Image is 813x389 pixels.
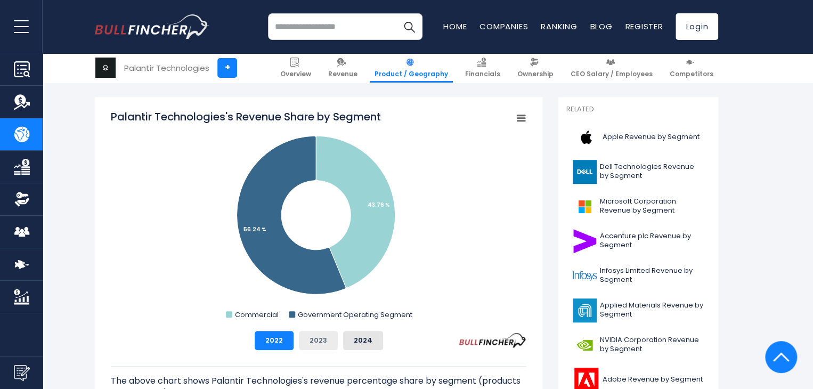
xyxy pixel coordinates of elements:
button: 2024 [343,331,383,350]
a: Blog [590,21,612,32]
button: 2022 [255,331,294,350]
a: Ownership [513,53,558,83]
img: Ownership [14,191,30,207]
span: CEO Salary / Employees [571,70,653,78]
text: Commercial [235,310,279,320]
img: DELL logo [573,160,597,184]
a: NVIDIA Corporation Revenue by Segment [566,330,710,360]
span: Overview [280,70,311,78]
span: Adobe Revenue by Segment [603,375,703,384]
a: Microsoft Corporation Revenue by Segment [566,192,710,221]
tspan: 56.24 % [243,225,266,233]
span: Product / Geography [375,70,448,78]
button: Search [396,13,422,40]
a: Register [625,21,663,32]
a: Companies [479,21,528,32]
a: Home [443,21,467,32]
img: NVDA logo [573,333,597,357]
span: NVIDIA Corporation Revenue by Segment [600,336,704,354]
a: Infosys Limited Revenue by Segment [566,261,710,290]
p: Related [566,105,710,114]
img: AMAT logo [573,298,597,322]
a: + [217,58,237,78]
span: Competitors [670,70,713,78]
a: Apple Revenue by Segment [566,123,710,152]
span: Dell Technologies Revenue by Segment [600,163,704,181]
svg: Palantir Technologies's Revenue Share by Segment [111,109,526,322]
a: Overview [275,53,316,83]
img: PLTR logo [95,58,116,78]
a: Financials [460,53,505,83]
a: Revenue [323,53,362,83]
span: Apple Revenue by Segment [603,133,700,142]
span: Ownership [517,70,554,78]
span: Revenue [328,70,357,78]
button: 2023 [299,331,338,350]
tspan: Palantir Technologies's Revenue Share by Segment [111,109,381,124]
a: Dell Technologies Revenue by Segment [566,157,710,187]
tspan: 43.76 % [368,201,390,209]
div: Palantir Technologies [124,62,209,74]
img: bullfincher logo [95,14,209,39]
a: Competitors [665,53,718,83]
span: Accenture plc Revenue by Segment [600,232,704,250]
a: Accenture plc Revenue by Segment [566,226,710,256]
span: Financials [465,70,500,78]
a: Product / Geography [370,53,453,83]
a: Ranking [541,21,577,32]
a: CEO Salary / Employees [566,53,657,83]
img: AAPL logo [573,125,599,149]
span: Microsoft Corporation Revenue by Segment [600,197,704,215]
img: INFY logo [573,264,597,288]
span: Infosys Limited Revenue by Segment [600,266,704,285]
a: Login [676,13,718,40]
img: ACN logo [573,229,597,253]
img: MSFT logo [573,194,597,218]
span: Applied Materials Revenue by Segment [600,301,704,319]
a: Go to homepage [95,14,209,39]
a: Applied Materials Revenue by Segment [566,296,710,325]
text: Government Operating Segment [298,310,412,320]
